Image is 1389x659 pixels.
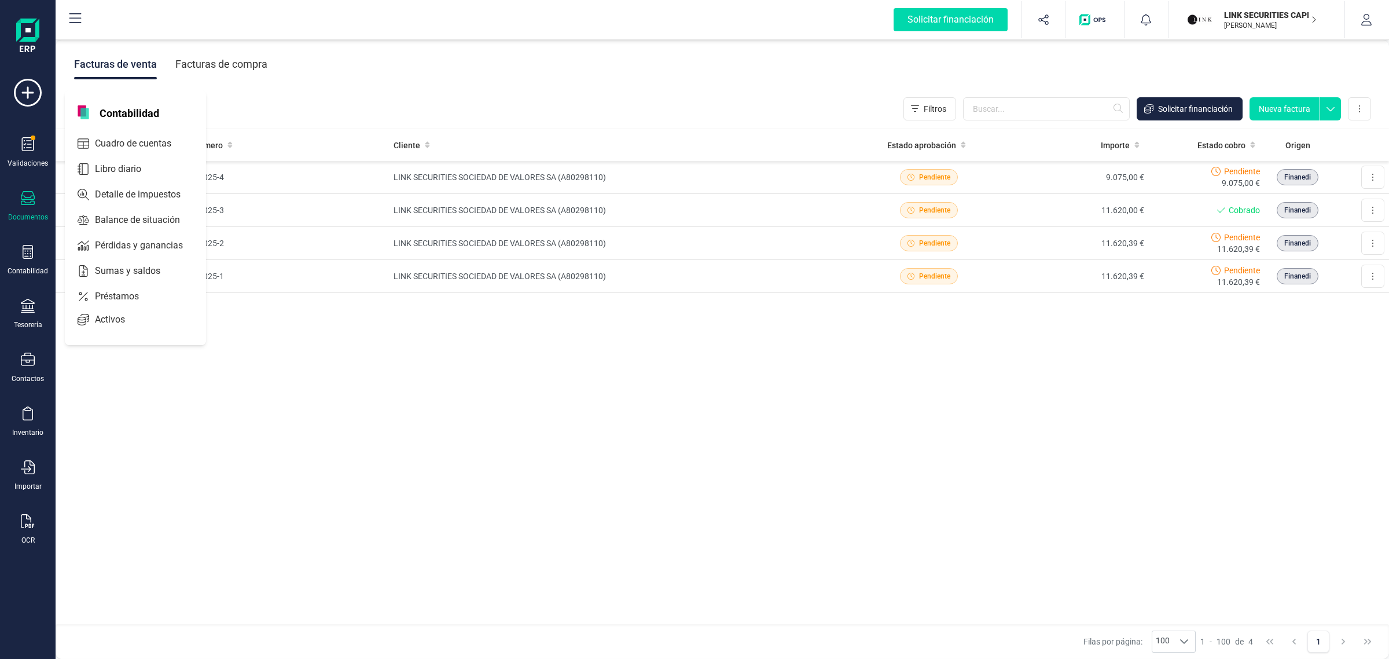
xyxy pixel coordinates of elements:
[90,264,181,278] span: Sumas y saldos
[189,227,389,260] td: A2025-2
[389,161,855,194] td: LINK SECURITIES SOCIEDAD DE VALORES SA (A80298110)
[1200,636,1253,647] div: -
[14,482,42,491] div: Importar
[394,140,420,151] span: Cliente
[1284,205,1311,215] span: Finanedi
[1197,140,1245,151] span: Estado cobro
[1224,166,1260,177] span: Pendiente
[90,239,204,252] span: Pérdidas y ganancias
[963,97,1130,120] input: Buscar...
[903,97,956,120] button: Filtros
[389,194,855,227] td: LINK SECURITIES SOCIEDAD DE VALORES SA (A80298110)
[1002,260,1148,293] td: 11.620,39 €
[12,428,43,437] div: Inventario
[1158,103,1233,115] span: Solicitar financiación
[90,188,201,202] span: Detalle de impuestos
[1248,636,1253,647] span: 4
[919,205,950,215] span: Pendiente
[1137,97,1243,120] button: Solicitar financiación
[924,103,946,115] span: Filtros
[1200,636,1205,647] span: 1
[1235,636,1244,647] span: de
[90,213,201,227] span: Balance de situación
[1284,271,1311,281] span: Finanedi
[8,213,48,222] div: Documentos
[919,238,950,248] span: Pendiente
[90,162,162,176] span: Libro diario
[1259,631,1281,653] button: First Page
[880,1,1021,38] button: Solicitar financiación
[56,161,189,194] td: [DATE]
[919,271,950,281] span: Pendiente
[74,49,157,79] div: Facturas de venta
[1283,631,1305,653] button: Previous Page
[1079,14,1110,25] img: Logo de OPS
[56,227,189,260] td: [DATE]
[1187,7,1212,32] img: LI
[1152,631,1173,652] span: 100
[1284,172,1311,182] span: Finanedi
[1229,204,1260,216] span: Cobrado
[14,320,42,329] div: Tesorería
[1002,227,1148,260] td: 11.620,39 €
[1250,97,1320,120] button: Nueva factura
[16,19,39,56] img: Logo Finanedi
[1224,9,1317,21] p: LINK SECURITIES CAPITAL SL
[90,313,146,327] span: Activos
[389,260,855,293] td: LINK SECURITIES SOCIEDAD DE VALORES SA (A80298110)
[90,137,192,151] span: Cuadro de cuentas
[1224,21,1317,30] p: [PERSON_NAME]
[887,140,956,151] span: Estado aprobación
[189,161,389,194] td: A2025-4
[189,194,389,227] td: A2025-3
[1182,1,1331,38] button: LILINK SECURITIES CAPITAL SL[PERSON_NAME]
[56,194,189,227] td: [DATE]
[90,290,160,303] span: Préstamos
[12,374,44,383] div: Contactos
[93,105,166,119] span: Contabilidad
[1072,1,1117,38] button: Logo de OPS
[1217,243,1260,255] span: 11.620,39 €
[193,140,223,151] span: Número
[1002,161,1148,194] td: 9.075,00 €
[919,172,950,182] span: Pendiente
[189,260,389,293] td: A2025-1
[8,266,48,276] div: Contabilidad
[1224,265,1260,276] span: Pendiente
[1357,631,1379,653] button: Last Page
[56,260,189,293] td: [DATE]
[1284,238,1311,248] span: Finanedi
[1002,194,1148,227] td: 11.620,00 €
[1083,631,1196,653] div: Filas por página:
[1222,177,1260,189] span: 9.075,00 €
[1307,631,1329,653] button: Page 1
[1285,140,1310,151] span: Origen
[1101,140,1130,151] span: Importe
[894,8,1008,31] div: Solicitar financiación
[1332,631,1354,653] button: Next Page
[1224,232,1260,243] span: Pendiente
[175,49,267,79] div: Facturas de compra
[1217,636,1230,647] span: 100
[1217,276,1260,288] span: 11.620,39 €
[8,159,48,168] div: Validaciones
[389,227,855,260] td: LINK SECURITIES SOCIEDAD DE VALORES SA (A80298110)
[21,536,35,545] div: OCR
